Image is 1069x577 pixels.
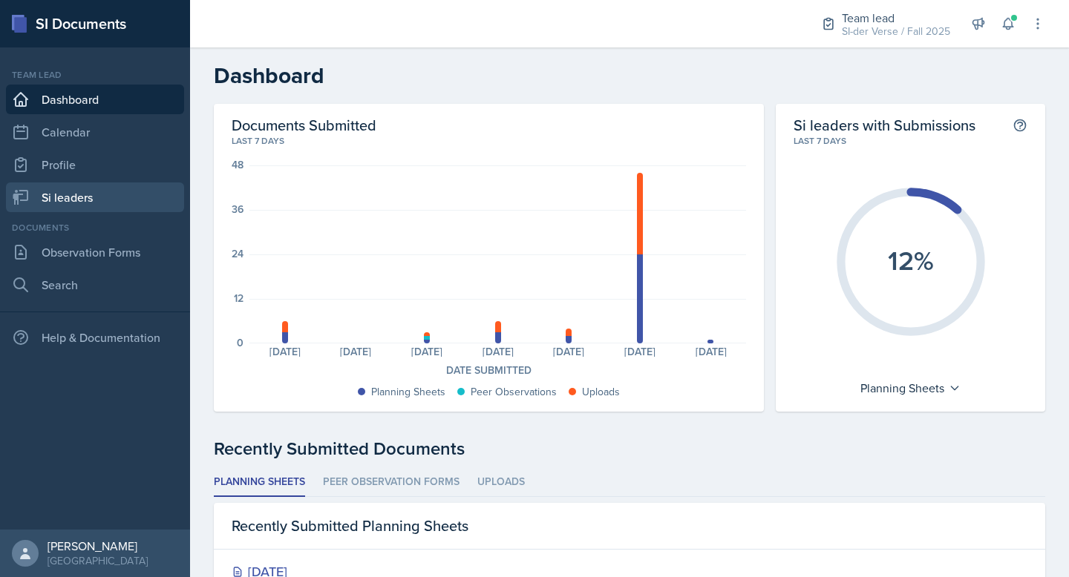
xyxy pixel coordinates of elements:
div: [DATE] [534,346,605,357]
div: [DATE] [462,346,534,357]
div: [DATE] [249,346,321,357]
div: [DATE] [391,346,462,357]
div: 12 [234,293,243,303]
text: 12% [888,241,934,280]
div: Planning Sheets [371,384,445,400]
a: Calendar [6,117,184,147]
div: [PERSON_NAME] [48,538,148,553]
a: Search [6,270,184,300]
li: Uploads [477,468,525,497]
div: Recently Submitted Planning Sheets [214,503,1045,550]
h2: Dashboard [214,62,1045,89]
div: Team lead [842,9,950,27]
h2: Si leaders with Submissions [794,116,975,134]
li: Peer Observation Forms [323,468,460,497]
a: Observation Forms [6,237,184,267]
div: [DATE] [321,346,392,357]
div: Last 7 days [794,134,1027,148]
div: Team lead [6,68,184,82]
div: Date Submitted [232,363,746,378]
a: Profile [6,150,184,179]
div: 36 [232,204,243,214]
div: SI-der Verse / Fall 2025 [842,24,950,39]
div: [DATE] [604,346,676,357]
div: Recently Submitted Documents [214,435,1045,462]
div: [GEOGRAPHIC_DATA] [48,553,148,568]
div: 48 [232,159,243,170]
div: Planning Sheets [853,376,968,400]
div: Last 7 days [232,134,746,148]
a: Dashboard [6,85,184,114]
div: Peer Observations [471,384,557,400]
div: 0 [237,337,243,348]
div: Uploads [582,384,620,400]
li: Planning Sheets [214,468,305,497]
div: 24 [232,248,243,259]
a: Si leaders [6,182,184,212]
div: Help & Documentation [6,323,184,352]
h2: Documents Submitted [232,116,746,134]
div: [DATE] [676,346,747,357]
div: Documents [6,221,184,234]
